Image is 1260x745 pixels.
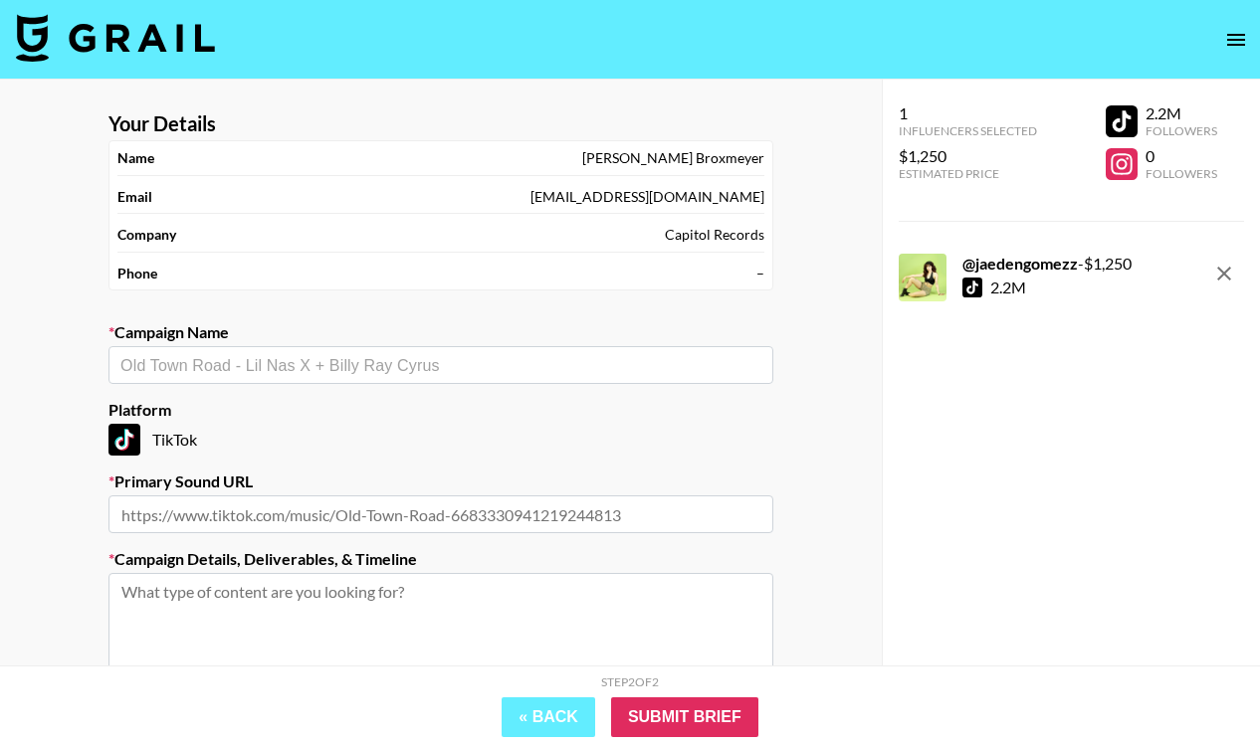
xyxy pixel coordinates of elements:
input: https://www.tiktok.com/music/Old-Town-Road-6683330941219244813 [108,495,773,533]
div: Estimated Price [899,166,1037,181]
label: Campaign Details, Deliverables, & Timeline [108,549,773,569]
button: open drawer [1216,20,1256,60]
div: 2.2M [990,278,1026,297]
label: Campaign Name [108,322,773,342]
div: Followers [1146,123,1217,138]
div: - $ 1,250 [962,254,1132,274]
img: Grail Talent [16,14,215,62]
label: Primary Sound URL [108,471,773,491]
div: [EMAIL_ADDRESS][DOMAIN_NAME] [530,188,764,206]
div: 0 [1146,146,1217,166]
label: Platform [108,400,773,420]
strong: Email [117,188,152,206]
div: Influencers Selected [899,123,1037,138]
div: – [756,265,764,282]
strong: Company [117,226,176,244]
div: 2.2M [1146,103,1217,123]
div: $1,250 [899,146,1037,166]
strong: Name [117,149,154,167]
div: [PERSON_NAME] Broxmeyer [582,149,764,167]
strong: Phone [117,265,157,282]
img: TikTok [108,424,140,456]
input: Old Town Road - Lil Nas X + Billy Ray Cyrus [120,354,761,377]
button: remove [1204,254,1244,293]
div: Capitol Records [665,226,764,244]
input: Submit Brief [611,697,758,737]
div: TikTok [108,424,773,456]
div: Followers [1146,166,1217,181]
div: 1 [899,103,1037,123]
strong: Your Details [108,111,216,136]
div: Step 2 of 2 [601,674,659,689]
button: « Back [502,697,595,737]
strong: @ jaedengomezz [962,254,1078,273]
